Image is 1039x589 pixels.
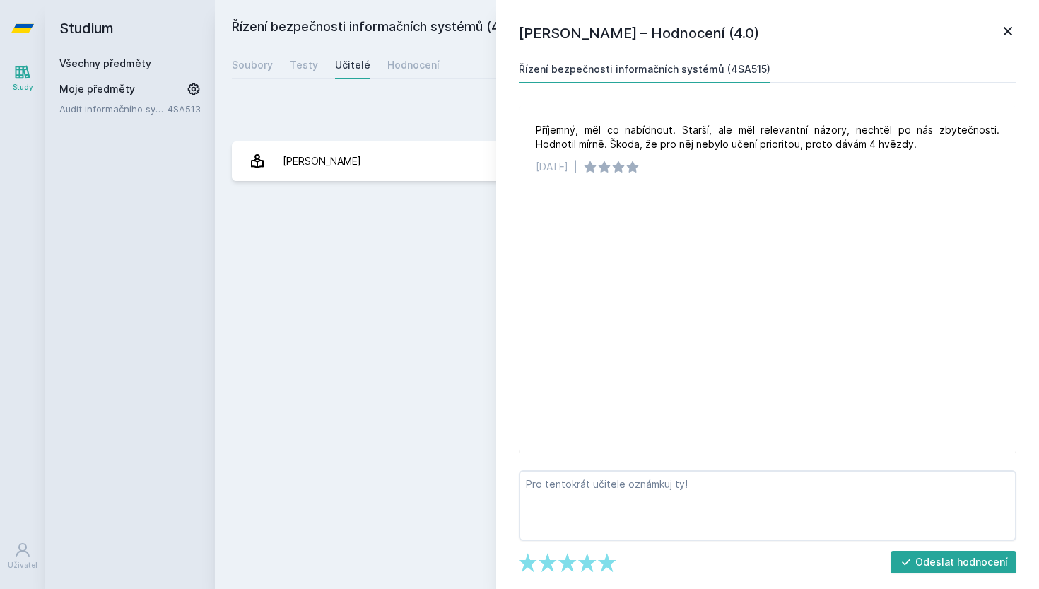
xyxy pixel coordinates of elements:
div: [DATE] [536,160,568,174]
a: Testy [290,51,318,79]
a: Hodnocení [387,51,440,79]
div: | [574,160,577,174]
div: Soubory [232,58,273,72]
a: 4SA513 [168,103,201,115]
div: Učitelé [335,58,370,72]
h2: Řízení bezpečnosti informačních systémů (4SA515) [232,17,864,40]
div: Příjemný, měl co nabídnout. Starší, ale měl relevantní názory, nechtěl po nás zbytečnosti. Hodnot... [536,123,999,151]
a: Učitelé [335,51,370,79]
a: Audit informačního systému [59,102,168,116]
div: Study [13,82,33,93]
a: [PERSON_NAME] 1 hodnocení 4.0 [232,141,1022,181]
span: Moje předměty [59,82,135,96]
div: [PERSON_NAME] [283,147,361,175]
div: Testy [290,58,318,72]
a: Všechny předměty [59,57,151,69]
div: Uživatel [8,560,37,571]
div: Hodnocení [387,58,440,72]
a: Uživatel [3,535,42,578]
a: Study [3,57,42,100]
a: Soubory [232,51,273,79]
